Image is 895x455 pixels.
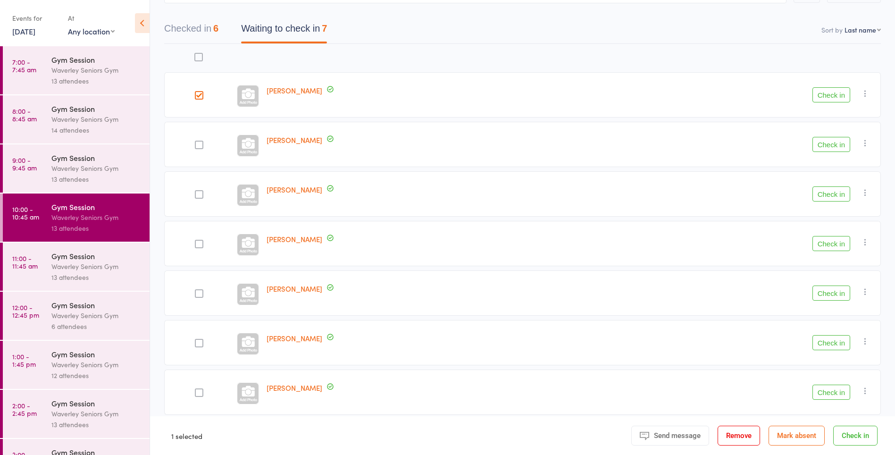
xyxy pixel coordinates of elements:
[821,25,843,34] label: Sort by
[164,18,218,43] button: Checked in6
[51,408,142,419] div: Waverley Seniors Gym
[812,286,850,301] button: Check in
[51,359,142,370] div: Waverley Seniors Gym
[51,125,142,135] div: 14 attendees
[718,426,760,446] button: Remove
[3,390,150,438] a: 2:00 -2:45 pmGym SessionWaverley Seniors Gym13 attendees
[12,205,39,220] time: 10:00 - 10:45 am
[812,236,850,251] button: Check in
[51,300,142,310] div: Gym Session
[51,419,142,430] div: 13 attendees
[12,353,36,368] time: 1:00 - 1:45 pm
[3,194,150,242] a: 10:00 -10:45 amGym SessionWaverley Seniors Gym13 attendees
[769,426,825,446] button: Mark absent
[812,335,850,350] button: Check in
[12,303,39,319] time: 12:00 - 12:45 pm
[812,87,850,102] button: Check in
[51,114,142,125] div: Waverley Seniors Gym
[51,310,142,321] div: Waverley Seniors Gym
[213,23,218,34] div: 6
[51,76,142,86] div: 13 attendees
[12,10,59,26] div: Events for
[51,152,142,163] div: Gym Session
[267,234,322,244] a: [PERSON_NAME]
[51,65,142,76] div: Waverley Seniors Gym
[845,25,876,34] div: Last name
[267,383,322,393] a: [PERSON_NAME]
[267,333,322,343] a: [PERSON_NAME]
[322,23,327,34] div: 7
[3,46,150,94] a: 7:00 -7:45 amGym SessionWaverley Seniors Gym13 attendees
[51,103,142,114] div: Gym Session
[12,254,38,270] time: 11:00 - 11:45 am
[833,426,878,446] button: Check in
[51,223,142,234] div: 13 attendees
[812,137,850,152] button: Check in
[267,185,322,194] a: [PERSON_NAME]
[68,26,115,36] div: Any location
[51,272,142,283] div: 13 attendees
[51,163,142,174] div: Waverley Seniors Gym
[812,186,850,202] button: Check in
[267,85,322,95] a: [PERSON_NAME]
[51,54,142,65] div: Gym Session
[267,135,322,145] a: [PERSON_NAME]
[51,251,142,261] div: Gym Session
[51,349,142,359] div: Gym Session
[51,212,142,223] div: Waverley Seniors Gym
[51,174,142,185] div: 13 attendees
[12,58,36,73] time: 7:00 - 7:45 am
[812,385,850,400] button: Check in
[51,398,142,408] div: Gym Session
[51,370,142,381] div: 12 attendees
[51,321,142,332] div: 6 attendees
[654,431,701,440] span: Send message
[68,10,115,26] div: At
[3,341,150,389] a: 1:00 -1:45 pmGym SessionWaverley Seniors Gym12 attendees
[267,284,322,294] a: [PERSON_NAME]
[3,95,150,143] a: 8:00 -8:45 amGym SessionWaverley Seniors Gym14 attendees
[171,426,202,446] div: 1 selected
[3,292,150,340] a: 12:00 -12:45 pmGym SessionWaverley Seniors Gym6 attendees
[3,243,150,291] a: 11:00 -11:45 amGym SessionWaverley Seniors Gym13 attendees
[3,144,150,193] a: 9:00 -9:45 amGym SessionWaverley Seniors Gym13 attendees
[12,26,35,36] a: [DATE]
[631,426,709,446] button: Send message
[12,156,37,171] time: 9:00 - 9:45 am
[51,202,142,212] div: Gym Session
[51,261,142,272] div: Waverley Seniors Gym
[241,18,327,43] button: Waiting to check in7
[12,107,37,122] time: 8:00 - 8:45 am
[12,402,37,417] time: 2:00 - 2:45 pm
